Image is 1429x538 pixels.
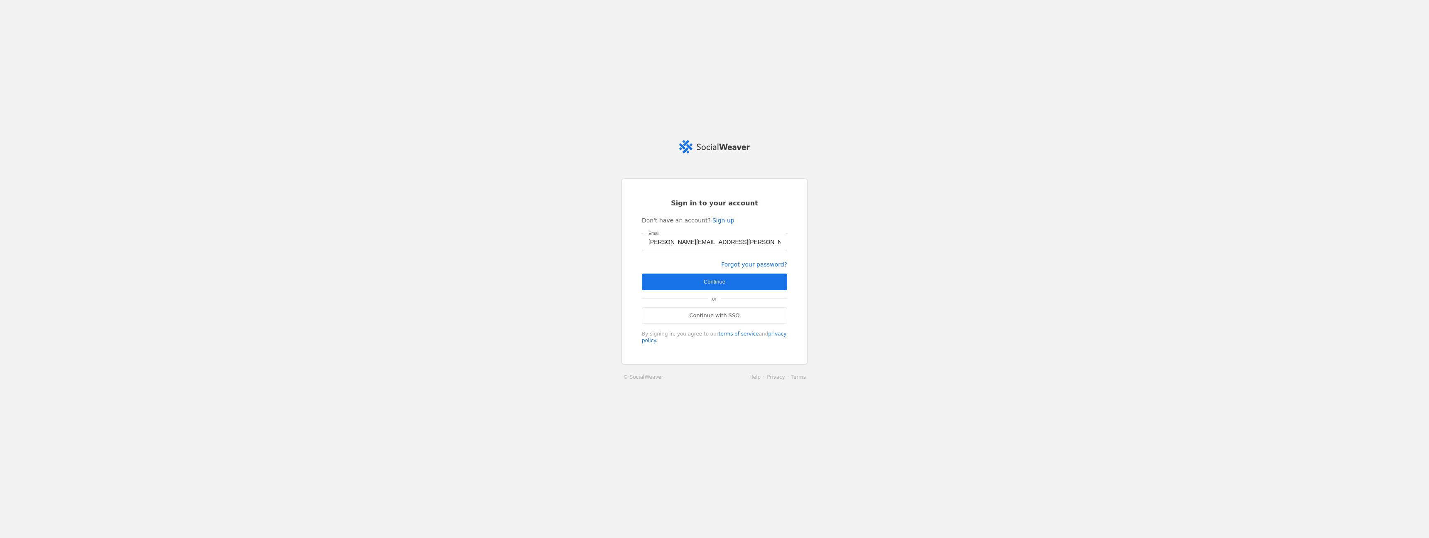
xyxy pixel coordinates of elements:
a: © SocialWeaver [623,373,663,381]
a: Forgot your password? [721,261,787,268]
span: Don't have an account? [642,216,711,225]
a: terms of service [719,331,759,337]
span: Continue [704,278,725,286]
span: or [708,291,721,307]
a: Help [749,374,761,380]
a: Privacy [767,374,785,380]
mat-label: Email [648,230,659,237]
a: privacy policy [642,331,786,343]
li: · [785,373,791,381]
span: Sign in to your account [671,199,758,208]
li: · [761,373,767,381]
input: Email [648,237,781,247]
a: Sign up [712,216,734,225]
a: Continue with SSO [642,307,787,324]
a: Terms [791,374,806,380]
div: By signing in, you agree to our and . [642,331,787,344]
button: Continue [642,274,787,290]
